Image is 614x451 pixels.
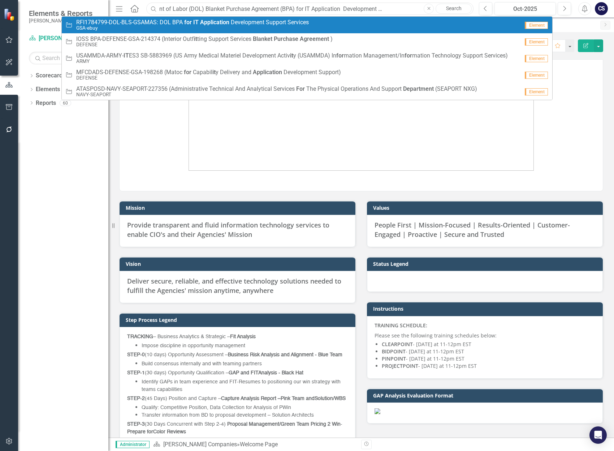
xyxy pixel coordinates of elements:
span: 30 Days Concurrent with Step 2-4 [147,422,224,427]
small: ARMY [76,59,508,64]
p: Please see the following training schedules below: [375,331,595,339]
strong: IT [124,52,129,59]
strong: Fit Analysis [230,334,256,339]
span: Element [525,38,548,46]
a: Elements [36,85,60,94]
span: R F I 1 7 8 4 7 9 9 - D O L - B L S - G S A M A S : D O L B P A D e v e l o p m e n t S u p p o r... [76,19,309,26]
input: Search Below... [29,52,101,64]
small: NAVY-SEAPORT [76,92,477,97]
small: DEFENSE [76,75,341,81]
a: MFCDADS-DEFENSE-GSA-198268 (Matoc for Capability Delivery and Application Development Support)DEF... [62,67,552,83]
h3: Mission [126,205,352,210]
strong: STEP-0 [127,352,145,357]
strong: Pink Team and [281,396,315,401]
a: ATASPOSD-NAVY-SEAPORT-227356 (Administrative Technical And Analytical Services For The Physical O... [62,83,552,100]
img: image%20v4.png [189,60,534,171]
span: ) [224,422,226,427]
span: – Business Analytics & Strategic – [127,334,256,339]
strong: BIDPOINT [382,348,406,355]
strong: it [194,35,197,42]
span: (45 Days) [145,396,167,401]
strong: Purchase [274,35,298,42]
strong: Analysis - Black Hat [258,370,303,375]
small: DEFENSE [76,42,333,47]
strong: For [296,85,305,92]
button: CS [595,2,608,15]
span: Elements & Reports [29,9,93,18]
span: (30 days) Opportunity Qualification – [127,370,303,375]
strong: for [336,52,344,59]
img: ClearPoint Strategy [4,8,16,21]
span: Element [525,22,548,29]
div: 60 [60,100,71,106]
strong: CLEARPOINT [382,341,413,348]
span: I O S S B P A - D E F E N S E - G S A - 2 1 4 3 7 4 ( I n t e r i o r O u t f t i n g S u p p o r... [76,36,333,42]
span: A T A S P O S D - N A V Y - S E A P O R T - 2 2 7 3 5 6 ( A d m i n i s t r a t i v e T e c h n i... [76,86,477,92]
img: mceclip0%20v42.png [375,408,595,414]
li: - [DATE] at 11-12pm EST [382,348,595,355]
strong: PINPOINT [382,355,406,362]
strong: GAP and FIT [229,370,258,375]
span: Element [525,88,548,95]
strong: Color Reviews [153,429,186,434]
strong: STEP-3 [127,422,145,427]
strong: it [212,69,216,76]
strong: IT [193,19,199,26]
strong: Solution/WBS [315,396,346,401]
span: ( [145,422,147,427]
strong: Agreement [300,35,329,42]
a: Reports [36,99,56,107]
strong: Prepare for [127,429,153,434]
span: Build consensus internally and with teaming partners [142,361,262,366]
strong: Application [200,19,229,26]
strong: – [278,396,281,401]
span: Transfer information from BD to proposal development – Solution Architects [142,413,314,418]
span: Identify GAPs in team experience and FIT-Resumes to positioning our win strategy with teams capab... [142,379,341,392]
span: U S A M M D A - A R M Y - E S 3 S B - 5 8 8 3 9 6 9 ( U S A r m y M e d i c a l M a t e r i e l D... [76,52,508,59]
strong: TRAINING SCHEDULE: [375,322,427,329]
li: - [DATE] at 11-12pm EST [382,362,595,370]
strong: STEP-2 [127,396,145,401]
div: Welcome Page [240,441,278,448]
span: Position and Capture – [127,396,281,401]
h3: Values [373,205,599,210]
span: Element [525,72,548,79]
strong: Department [403,85,434,92]
div: » [153,441,356,449]
a: RFI1784799-DOL-BLS-GSAMAS: DOL BPA for IT Application Development Support ServicesGSA-ebuyElement [62,17,552,33]
strong: for [405,52,412,59]
strong: TRACKING [127,334,153,339]
a: [PERSON_NAME] Companies [29,34,101,43]
small: GSA-ebuy [76,25,309,31]
h3: Vision [126,261,352,267]
button: Oct-2025 [494,2,556,15]
h3: Step Process Legend [126,317,352,323]
li: - [DATE] at 11-12pm EST [382,355,595,362]
strong: Blanket [253,35,272,42]
input: Search ClearPoint... [146,3,474,15]
div: Open Intercom Messenger [589,426,607,444]
strong: PROJECTPOINT [382,362,418,369]
strong: Application [253,69,282,76]
strong: for [184,69,191,76]
h3: GAP Analysis Evaluation Format [373,393,599,398]
a: IOSS BPA-DEFENSE-GSA-214374 (Interior Outfitting Support Services Blanket Purchase Agreement )DEF... [62,33,552,50]
small: [PERSON_NAME] Companies [29,18,93,24]
span: Deliver secure, reliable, and effective technology solutions needed to fulfill the Agencies' miss... [127,277,341,295]
strong: it [290,52,293,59]
a: [PERSON_NAME] Companies [163,441,237,448]
div: Oct-2025 [497,5,553,13]
span: - [127,422,342,434]
h3: Status Legend [373,261,599,267]
h3: Instructions [373,306,599,311]
a: USAMMDA-ARMY-ITES3 SB-5883969 (US Army Medical Materiel Development Activity (USAMMDA) Informatio... [62,50,552,67]
a: Search [436,4,472,14]
a: Scorecards [36,72,65,80]
span: Impose discipline in opportunity management [142,343,245,348]
span: M F C D A D S - D E F E N S E - G S A - 1 9 8 2 6 8 ( M a t o c C a p a b i l y D e l i v e r y a... [76,69,341,76]
strong: STEP-1 [127,370,145,375]
span: (10 days) Opportunity Assessment – [127,352,342,357]
strong: Business Risk Analysis and Alignment - Blue Team [228,352,342,357]
strong: Capture Analysis Report [221,396,276,401]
